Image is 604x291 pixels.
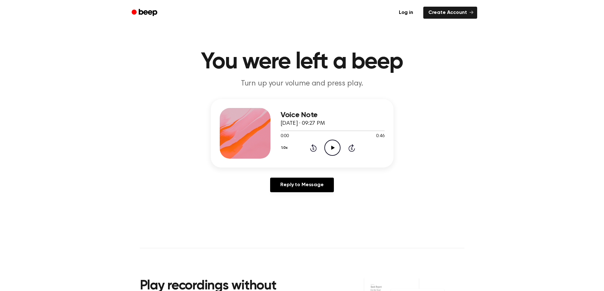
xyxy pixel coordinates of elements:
[393,5,419,20] a: Log in
[140,51,464,73] h1: You were left a beep
[376,133,384,140] span: 0:46
[180,79,424,89] p: Turn up your volume and press play.
[423,7,477,19] a: Create Account
[281,133,289,140] span: 0:00
[127,7,163,19] a: Beep
[281,111,385,119] h3: Voice Note
[281,121,325,126] span: [DATE] · 09:27 PM
[270,178,334,192] a: Reply to Message
[281,142,290,153] button: 1.0x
